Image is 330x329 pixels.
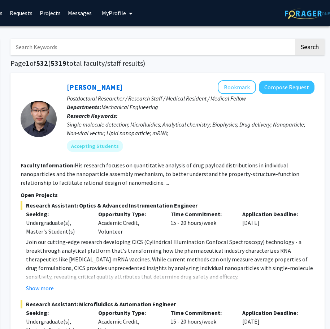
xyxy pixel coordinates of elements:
[165,210,237,236] div: 15 - 20 hours/week
[170,308,232,317] p: Time Commitment:
[21,191,314,199] p: Open Projects
[26,308,87,317] p: Seeking:
[10,39,294,55] input: Search Keywords
[98,308,160,317] p: Opportunity Type:
[67,140,123,152] mat-chip: Accepting Students
[285,8,330,19] img: ForagerOne Logo
[259,81,314,94] button: Compose Request to Sixuan Li
[21,162,299,186] fg-read-more: His research focuses on quantitative analysis of drug payload distributions in individual nanopar...
[6,0,36,26] a: Requests
[93,210,165,236] div: Academic Credit, Volunteer
[26,59,30,68] span: 1
[26,210,87,218] p: Seeking:
[51,59,66,68] span: 5319
[26,238,314,281] p: Join our cutting-edge research developing CICS (Cylindrical Illumination Confocal Spectroscopy) t...
[67,112,118,119] b: Research Keywords:
[5,296,31,324] iframe: Chat
[170,210,232,218] p: Time Commitment:
[21,201,314,210] span: Research Assistant: Optics & Advanced Instrumentation Engineer
[67,120,314,137] div: Single molecule detection; Microfluidics; Analytical chemistry; Biophysics; Drug delivery; Nanopa...
[98,210,160,218] p: Opportunity Type:
[36,59,48,68] span: 532
[26,218,87,236] div: Undergraduate(s), Master's Student(s)
[101,103,158,111] span: Mechanical Engineering
[21,300,314,308] span: Research Assistant: Microfluidics & Automation Engineer
[67,94,314,103] p: Postdoctoral Researcher / Research Staff / Medical Resident / Medical Fellow
[67,103,101,111] b: Departments:
[102,9,126,17] span: My Profile
[21,162,75,169] b: Faculty Information:
[295,39,325,55] button: Search
[64,0,95,26] a: Messages
[242,308,304,317] p: Application Deadline:
[10,59,325,68] h1: Page of ( total faculty/staff results)
[36,0,64,26] a: Projects
[67,82,122,91] a: [PERSON_NAME]
[26,284,54,292] button: Show more
[237,210,309,236] div: [DATE]
[218,80,256,94] button: Add Sixuan Li to Bookmarks
[242,210,304,218] p: Application Deadline:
